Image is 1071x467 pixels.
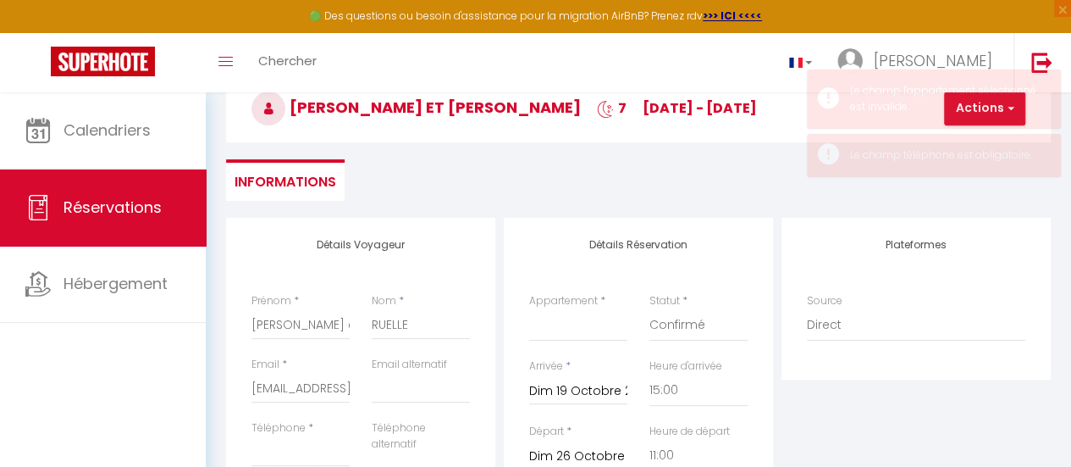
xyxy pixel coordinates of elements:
a: >>> ICI <<<< [703,8,762,23]
span: [PERSON_NAME] et [PERSON_NAME] [251,97,581,118]
label: Email [251,357,279,373]
a: Chercher [246,33,329,92]
span: Réservations [63,197,162,218]
label: Nom [372,293,396,309]
h4: Détails Voyageur [251,239,470,251]
h4: Plateformes [807,239,1025,251]
label: Heure de départ [649,424,730,440]
a: ... [PERSON_NAME] [825,33,1013,92]
div: Le champ l'appartement sélectionné est invalide. [850,83,1043,115]
label: Départ [529,424,564,440]
label: Source [807,293,842,309]
span: [PERSON_NAME] [874,50,992,71]
h4: Détails Réservation [529,239,748,251]
img: Super Booking [51,47,155,76]
label: Prénom [251,293,291,309]
span: [DATE] - [DATE] [643,98,757,118]
li: Informations [226,159,345,201]
span: Calendriers [63,120,151,141]
span: Chercher [258,52,317,69]
label: Statut [649,293,680,309]
span: 7 [597,98,627,118]
div: Le champ téléphone est obligatoire. [850,147,1043,164]
label: Téléphone alternatif [372,420,470,453]
img: ... [837,48,863,74]
img: logout [1031,52,1052,73]
label: Heure d'arrivée [649,359,722,375]
label: Téléphone [251,420,306,436]
label: Email alternatif [372,357,447,373]
label: Appartement [529,293,598,309]
label: Arrivée [529,359,563,375]
span: Hébergement [63,273,168,294]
